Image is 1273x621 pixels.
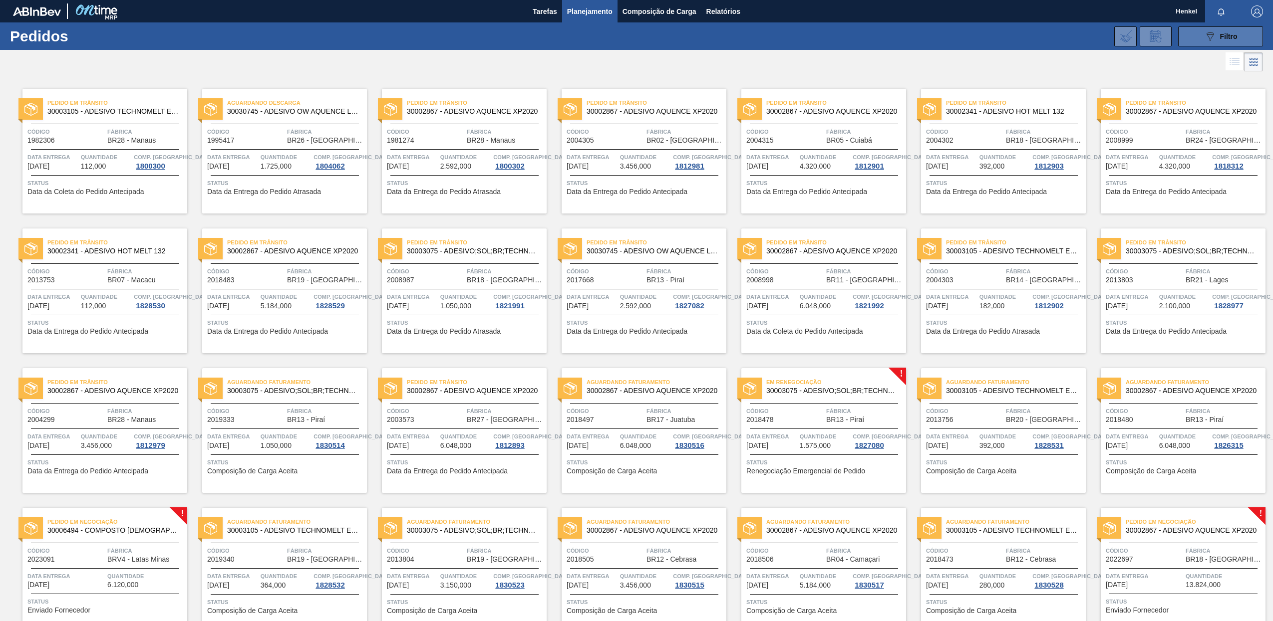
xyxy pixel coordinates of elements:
span: 30003105 - ADESIVO TECHNOMELT EM 362 [946,387,1078,395]
a: Comp. [GEOGRAPHIC_DATA]1828530 [134,292,185,310]
span: Status [746,318,904,328]
span: Quantidade [81,152,132,162]
a: statusAguardando Faturamento30002867 - ADESIVO AQUENCE XP2020Código2018480FábricaBR13 - PiraíData... [1086,368,1266,493]
img: TNhmsLtSVTkK8tSr43FrP2fwEKptu5GPRR3wAAAABJRU5ErkJggg== [13,7,61,16]
span: 112,000 [81,302,106,310]
a: statusAguardando Faturamento30003075 - ADESIVO;SOL;BR;TECHNOMELT SUPRA HT 35125Código2019333Fábri... [187,368,367,493]
a: Comp. [GEOGRAPHIC_DATA]1812903 [1032,152,1083,170]
span: 30002867 - ADESIVO AQUENCE XP2020 [766,108,898,115]
span: BR11 - São Luís [826,276,904,284]
span: Código [567,406,644,416]
span: 08/09/2025 [387,302,409,310]
span: Comp. Carga [853,152,930,162]
span: Código [746,406,824,416]
span: BR17 - Juatuba [646,416,695,423]
span: 2004305 [567,137,594,144]
span: Comp. Carga [493,292,571,302]
span: Comp. Carga [134,292,211,302]
a: statusPedido em Trânsito30002867 - ADESIVO AQUENCE XP2020Código2008999FábricaBR24 - [GEOGRAPHIC_D... [1086,89,1266,213]
span: Data entrega [27,152,78,162]
span: 30003105 - ADESIVO TECHNOMELT EM 362 [47,108,179,115]
span: BR13 - Piraí [826,416,864,423]
img: status [1103,103,1116,116]
span: Data da Coleta do Pedido Antecipada [27,188,144,196]
span: Data entrega [207,292,258,302]
span: 1.725,000 [261,163,292,170]
span: Código [387,127,464,137]
span: 30003075 - ADESIVO;SOL;BR;TECHNOMELT SUPRA HT 35125 [1126,247,1258,255]
img: status [564,242,577,255]
img: status [384,382,397,395]
span: 30030745 - ADESIVO OW AQUENCE LG 30 MCR [587,247,718,255]
div: 1821992 [853,302,886,310]
a: !statusEm renegociação30003075 - ADESIVO;SOL;BR;TECHNOMELT SUPRA HT 35125Código2018478FábricaBR13... [726,368,906,493]
a: statusPedido em Trânsito30003075 - ADESIVO;SOL;BR;TECHNOMELT SUPRA HT 35125Código2008987FábricaBR... [367,228,547,353]
a: Comp. [GEOGRAPHIC_DATA]1800300 [134,152,185,170]
span: Aguardando Faturamento [946,377,1086,387]
span: 5.184,000 [261,302,292,310]
span: 03/09/2025 [926,163,948,170]
span: 30002341 - ADESIVO HOT MELT 132 [47,247,179,255]
span: Código [207,406,285,416]
div: 1800302 [493,162,526,170]
a: statusPedido em Trânsito30002867 - ADESIVO AQUENCE XP2020Código2004305FábricaBR02 - [GEOGRAPHIC_D... [547,89,726,213]
span: 2019333 [207,416,235,423]
span: Status [567,318,724,328]
span: Comp. Carga [134,152,211,162]
a: Comp. [GEOGRAPHIC_DATA]1800302 [493,152,544,170]
span: 2004315 [746,137,774,144]
span: Comp. Carga [673,292,750,302]
img: status [743,382,756,395]
div: 1828977 [1212,302,1245,310]
img: status [24,382,37,395]
span: 30002867 - ADESIVO AQUENCE XP2020 [227,247,359,255]
span: Data da Entrega do Pedido Atrasada [926,328,1040,335]
span: 18/08/2025 [207,163,229,170]
span: Relatórios [706,5,740,17]
span: Status [207,318,364,328]
span: Quantidade [979,152,1030,162]
span: Status [27,318,185,328]
div: 1812902 [1032,302,1065,310]
span: 1982306 [27,137,55,144]
img: status [1103,382,1116,395]
span: 4.320,000 [800,163,831,170]
span: Pedido em Trânsito [766,237,906,247]
span: 30003105 - ADESIVO TECHNOMELT EM 362 [946,247,1078,255]
span: 2018497 [567,416,594,423]
span: Status [926,318,1083,328]
span: Data da Entrega do Pedido Antecipada [27,328,148,335]
div: 1800300 [134,162,167,170]
span: BR05 - Cuiabá [826,137,872,144]
span: Fábrica [826,127,904,137]
span: BR13 - Piraí [646,276,684,284]
span: Pedido em Trânsito [1126,237,1266,247]
div: 1827082 [673,302,706,310]
img: status [743,103,756,116]
span: BR21 - Lages [1186,276,1229,284]
span: Filtro [1220,32,1238,40]
span: BR28 - Manaus [467,137,515,144]
span: Código [567,266,644,276]
span: Status [746,178,904,188]
span: BR24 - Ponta Grossa [1186,137,1263,144]
img: status [564,382,577,395]
span: Fábrica [646,127,724,137]
span: Data da Entrega do Pedido Antecipada [1106,328,1227,335]
span: Código [1106,406,1183,416]
span: Fábrica [287,266,364,276]
span: Código [207,127,285,137]
span: Fábrica [1006,127,1083,137]
button: Filtro [1178,26,1263,46]
span: Data da Entrega do Pedido Atrasada [387,328,501,335]
span: 06/09/2025 [27,302,49,310]
span: BR07 - Macacu [107,276,155,284]
a: statusPedido em Trânsito30002867 - ADESIVO AQUENCE XP2020Código2003573FábricaBR27 - [GEOGRAPHIC_D... [367,368,547,493]
span: Aguardando Faturamento [587,377,726,387]
span: Pedido em Trânsito [407,377,547,387]
span: 1995417 [207,137,235,144]
a: statusPedido em Trânsito30030745 - ADESIVO OW AQUENCE LG 30 MCRCódigo2017668FábricaBR13 - PiraíDa... [547,228,726,353]
span: Código [207,266,285,276]
img: status [384,103,397,116]
span: Pedido em Trânsito [946,98,1086,108]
